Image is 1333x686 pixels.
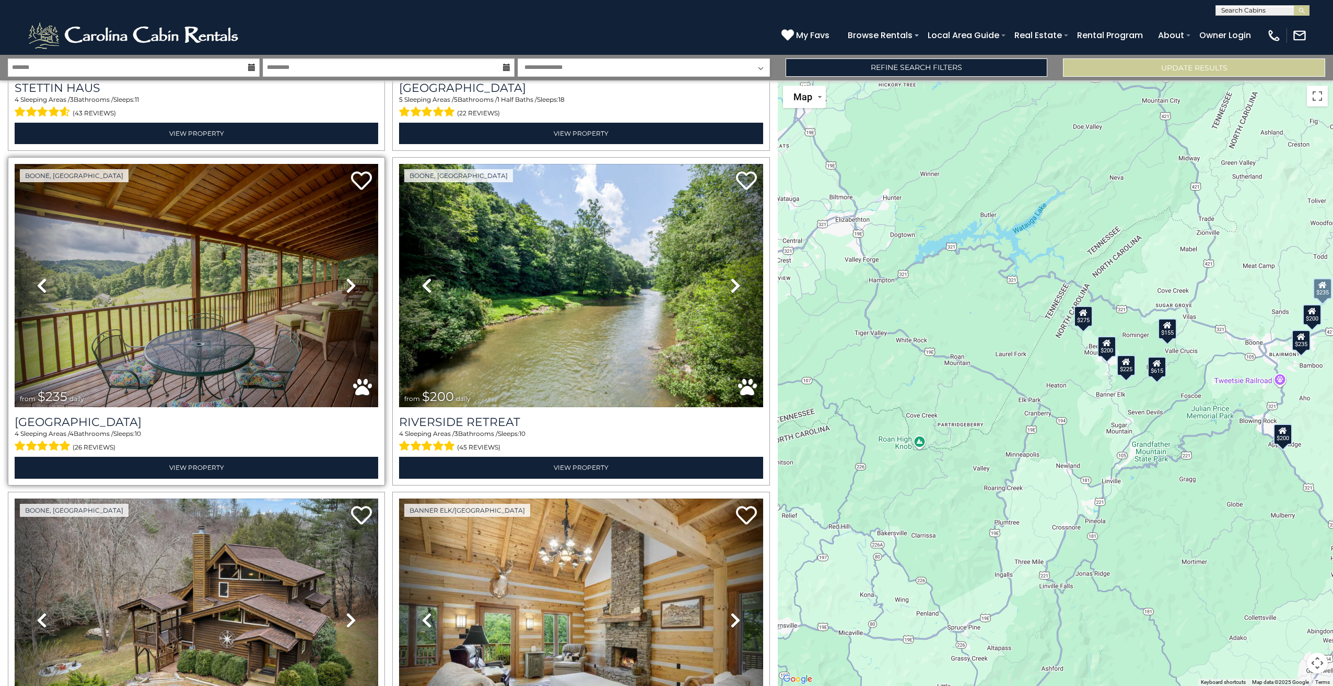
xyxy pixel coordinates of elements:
[69,430,74,437] span: 4
[454,430,458,437] span: 3
[1194,26,1256,44] a: Owner Login
[796,29,829,42] span: My Favs
[399,430,403,437] span: 4
[15,96,19,103] span: 4
[457,107,500,120] span: (22 reviews)
[399,96,403,103] span: 5
[422,389,454,404] span: $200
[1303,304,1322,325] div: $200
[20,504,128,517] a: Boone, [GEOGRAPHIC_DATA]
[73,107,116,120] span: (43 reviews)
[922,26,1004,44] a: Local Area Guide
[351,170,372,193] a: Add to favorites
[1158,318,1177,339] div: $155
[1117,355,1136,376] div: $225
[1292,28,1307,43] img: mail-regular-white.png
[456,395,471,403] span: daily
[404,169,513,182] a: Boone, [GEOGRAPHIC_DATA]
[15,164,378,408] img: thumbnail_163275638.jpeg
[736,505,757,527] a: Add to favorites
[1252,679,1309,685] span: Map data ©2025 Google
[1314,278,1332,299] div: $235
[519,430,525,437] span: 10
[1307,653,1328,673] button: Map camera controls
[15,429,378,454] div: Sleeping Areas / Bathrooms / Sleeps:
[1009,26,1067,44] a: Real Estate
[135,96,139,103] span: 11
[1148,357,1167,377] div: $615
[15,123,378,144] a: View Property
[793,91,812,102] span: Map
[399,429,763,454] div: Sleeping Areas / Bathrooms / Sleeps:
[15,457,378,478] a: View Property
[786,58,1048,77] a: Refine Search Filters
[399,81,763,95] a: [GEOGRAPHIC_DATA]
[399,457,763,478] a: View Property
[780,672,815,686] img: Google
[1097,336,1116,357] div: $200
[1274,424,1293,445] div: $200
[20,395,36,403] span: from
[15,95,378,120] div: Sleeping Areas / Bathrooms / Sleeps:
[781,29,832,42] a: My Favs
[38,389,67,404] span: $235
[1315,679,1330,685] a: Terms (opens in new tab)
[1201,679,1246,686] button: Keyboard shortcuts
[15,430,19,437] span: 4
[351,505,372,527] a: Add to favorites
[404,504,530,517] a: Banner Elk/[GEOGRAPHIC_DATA]
[399,81,763,95] h3: Eagle Ridge Falls
[780,672,815,686] a: Open this area in Google Maps (opens a new window)
[399,164,763,408] img: thumbnail_163264799.jpeg
[1072,26,1148,44] a: Rental Program
[15,81,378,95] a: Stettin Haus
[783,86,826,108] button: Change map style
[399,415,763,429] a: Riverside Retreat
[454,96,458,103] span: 5
[15,415,378,429] h3: Sleepy Valley Hideaway
[69,395,84,403] span: daily
[73,441,115,454] span: (26 reviews)
[1153,26,1189,44] a: About
[843,26,918,44] a: Browse Rentals
[135,430,141,437] span: 10
[558,96,565,103] span: 18
[1074,306,1093,327] div: $275
[1292,330,1311,351] div: $235
[497,96,537,103] span: 1 Half Baths /
[1267,28,1281,43] img: phone-regular-white.png
[26,20,243,51] img: White-1-2.png
[399,123,763,144] a: View Property
[15,415,378,429] a: [GEOGRAPHIC_DATA]
[399,95,763,120] div: Sleeping Areas / Bathrooms / Sleeps:
[457,441,500,454] span: (45 reviews)
[20,169,128,182] a: Boone, [GEOGRAPHIC_DATA]
[404,395,420,403] span: from
[1307,86,1328,107] button: Toggle fullscreen view
[70,96,74,103] span: 3
[1063,58,1325,77] button: Update Results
